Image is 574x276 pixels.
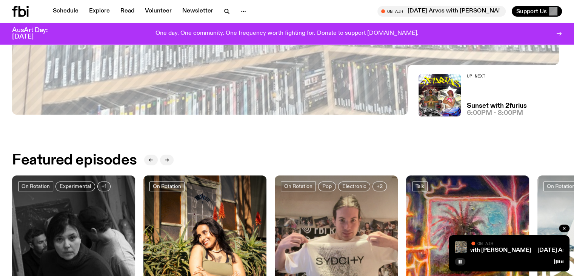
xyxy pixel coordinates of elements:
a: Electronic [338,181,370,191]
a: Experimental [55,181,95,191]
a: On Rotation [18,181,53,191]
img: A corner shot of the fbi music library [455,241,467,253]
span: Pop [322,183,332,189]
a: Pop [318,181,336,191]
span: On Rotation [153,183,181,189]
button: On Air[DATE] Arvos with [PERSON_NAME] [377,6,506,17]
a: Newsletter [178,6,218,17]
a: Talk [412,181,428,191]
img: In the style of cheesy 2000s hip hop mixtapes - Mateo on the left has his hands clapsed in prayer... [419,74,461,116]
a: Sunset with 2furius [467,103,527,109]
span: On Rotation [22,183,50,189]
a: On Rotation [149,181,185,191]
a: Explore [85,6,114,17]
a: Schedule [48,6,83,17]
a: On Rotation [281,181,316,191]
span: On Rotation [284,183,312,189]
a: Read [116,6,139,17]
span: On Air [477,241,493,246]
button: +2 [372,181,387,191]
span: +2 [377,183,383,189]
h2: Featured episodes [12,154,137,167]
span: Electronic [342,183,366,189]
h3: AusArt Day: [DATE] [12,27,60,40]
span: Support Us [516,8,547,15]
button: +1 [97,181,111,191]
a: Volunteer [140,6,176,17]
button: Support Us [512,6,562,17]
p: One day. One community. One frequency worth fighting for. Donate to support [DOMAIN_NAME]. [155,30,419,37]
span: 6:00pm - 8:00pm [467,110,523,116]
a: [DATE] Arvos with [PERSON_NAME] [430,247,531,253]
h2: Up Next [467,74,527,78]
span: Experimental [60,183,91,189]
span: Talk [415,183,424,189]
span: +1 [102,183,106,189]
